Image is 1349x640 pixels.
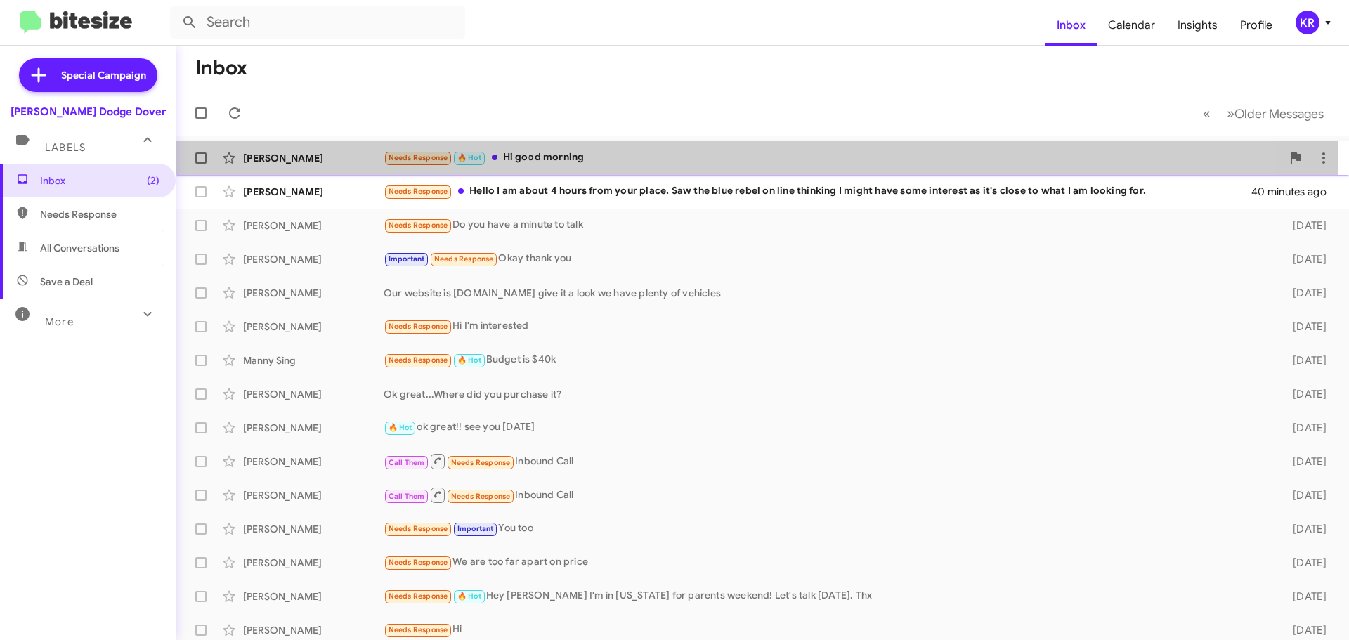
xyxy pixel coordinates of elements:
[457,592,481,601] span: 🔥 Hot
[243,252,384,266] div: [PERSON_NAME]
[384,286,1270,300] div: Our website is [DOMAIN_NAME] give it a look we have plenty of vehicles
[243,556,384,570] div: [PERSON_NAME]
[1045,5,1097,46] a: Inbox
[61,68,146,82] span: Special Campaign
[457,355,481,365] span: 🔥 Hot
[384,452,1270,470] div: Inbound Call
[1296,11,1319,34] div: KR
[40,275,93,289] span: Save a Deal
[389,423,412,432] span: 🔥 Hot
[389,558,448,567] span: Needs Response
[389,592,448,601] span: Needs Response
[19,58,157,92] a: Special Campaign
[243,151,384,165] div: [PERSON_NAME]
[170,6,465,39] input: Search
[1195,99,1332,128] nav: Page navigation example
[1270,522,1338,536] div: [DATE]
[1270,320,1338,334] div: [DATE]
[1234,106,1324,122] span: Older Messages
[384,486,1270,504] div: Inbound Call
[40,207,159,221] span: Needs Response
[45,141,86,154] span: Labels
[384,588,1270,604] div: Hey [PERSON_NAME] I'm in [US_STATE] for parents weekend! Let's talk [DATE]. Thx
[1166,5,1229,46] a: Insights
[1097,5,1166,46] a: Calendar
[389,524,448,533] span: Needs Response
[1270,387,1338,401] div: [DATE]
[389,625,448,634] span: Needs Response
[1218,99,1332,128] button: Next
[1270,421,1338,435] div: [DATE]
[1270,455,1338,469] div: [DATE]
[384,318,1270,334] div: Hi I'm interested
[243,488,384,502] div: [PERSON_NAME]
[243,522,384,536] div: [PERSON_NAME]
[457,153,481,162] span: 🔥 Hot
[457,524,494,533] span: Important
[1270,623,1338,637] div: [DATE]
[40,241,119,255] span: All Conversations
[1227,105,1234,122] span: »
[195,57,247,79] h1: Inbox
[243,589,384,603] div: [PERSON_NAME]
[384,150,1282,166] div: Hi good morning
[243,353,384,367] div: Manny Sing
[384,521,1270,537] div: You too
[384,622,1270,638] div: Hi
[389,254,425,263] span: Important
[1270,589,1338,603] div: [DATE]
[389,492,425,501] span: Call Them
[1270,353,1338,367] div: [DATE]
[243,421,384,435] div: [PERSON_NAME]
[1270,556,1338,570] div: [DATE]
[1270,286,1338,300] div: [DATE]
[451,458,511,467] span: Needs Response
[45,315,74,328] span: More
[389,355,448,365] span: Needs Response
[451,492,511,501] span: Needs Response
[384,419,1270,436] div: ok great!! see you [DATE]
[243,623,384,637] div: [PERSON_NAME]
[389,322,448,331] span: Needs Response
[384,183,1253,200] div: Hello I am about 4 hours from your place. Saw the blue rebel on line thinking I might have some i...
[384,554,1270,570] div: We are too far apart on price
[389,153,448,162] span: Needs Response
[1194,99,1219,128] button: Previous
[389,187,448,196] span: Needs Response
[243,320,384,334] div: [PERSON_NAME]
[1270,488,1338,502] div: [DATE]
[1270,252,1338,266] div: [DATE]
[384,251,1270,267] div: Okay thank you
[434,254,494,263] span: Needs Response
[243,455,384,469] div: [PERSON_NAME]
[243,286,384,300] div: [PERSON_NAME]
[384,217,1270,233] div: Do you have a minute to talk
[243,387,384,401] div: [PERSON_NAME]
[40,174,159,188] span: Inbox
[1284,11,1334,34] button: KR
[1229,5,1284,46] a: Profile
[389,221,448,230] span: Needs Response
[384,387,1270,401] div: Ok great...Where did you purchase it?
[1270,218,1338,233] div: [DATE]
[384,352,1270,368] div: Budget is $40k
[1203,105,1211,122] span: «
[1253,185,1338,199] div: 40 minutes ago
[147,174,159,188] span: (2)
[243,218,384,233] div: [PERSON_NAME]
[11,105,166,119] div: [PERSON_NAME] Dodge Dover
[243,185,384,199] div: [PERSON_NAME]
[389,458,425,467] span: Call Them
